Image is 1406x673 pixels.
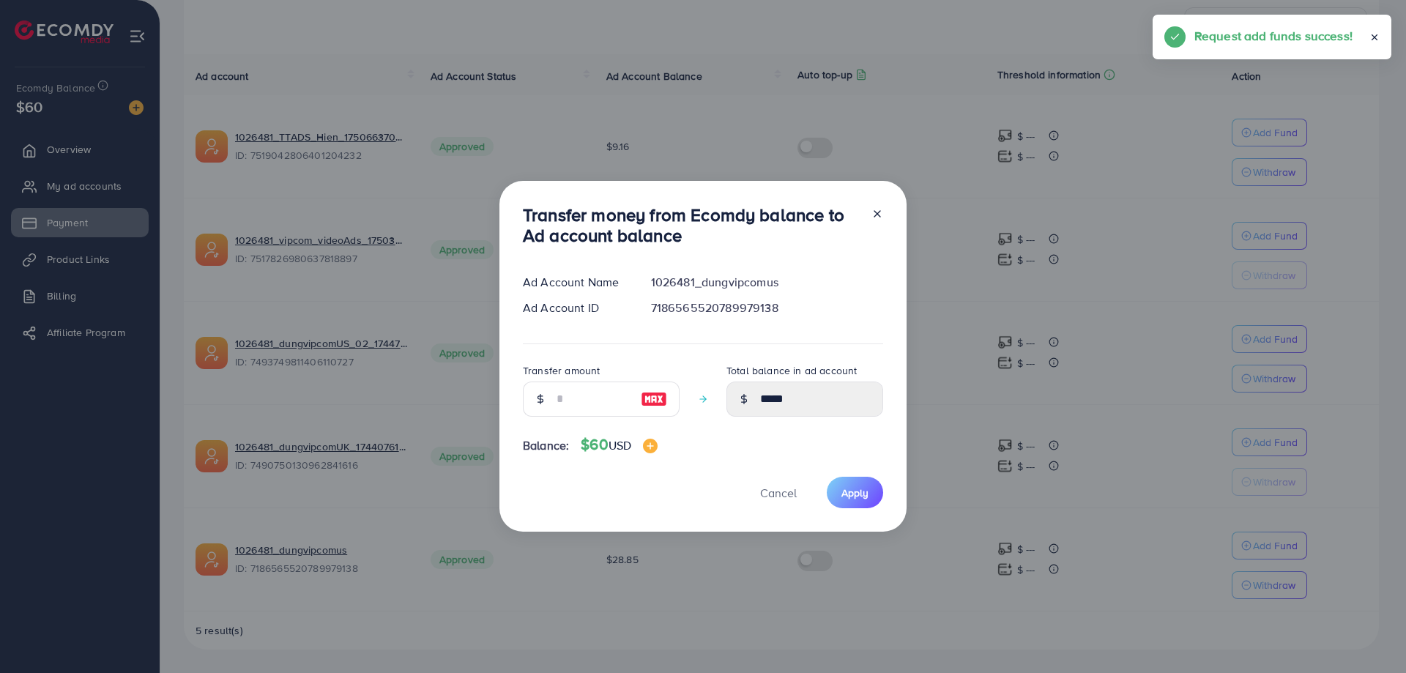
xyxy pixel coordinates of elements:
[511,300,639,316] div: Ad Account ID
[742,477,815,508] button: Cancel
[609,437,631,453] span: USD
[581,436,658,454] h4: $60
[511,274,639,291] div: Ad Account Name
[643,439,658,453] img: image
[639,300,895,316] div: 7186565520789979138
[841,486,868,500] span: Apply
[523,437,569,454] span: Balance:
[760,485,797,501] span: Cancel
[639,274,895,291] div: 1026481_dungvipcomus
[523,204,860,247] h3: Transfer money from Ecomdy balance to Ad account balance
[523,363,600,378] label: Transfer amount
[726,363,857,378] label: Total balance in ad account
[827,477,883,508] button: Apply
[1194,26,1353,45] h5: Request add funds success!
[641,390,667,408] img: image
[1344,607,1395,662] iframe: Chat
